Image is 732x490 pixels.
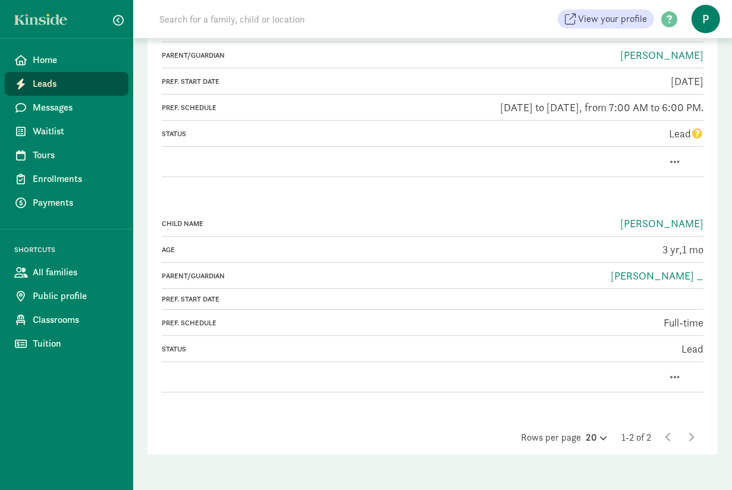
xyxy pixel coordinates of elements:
div: Child name [162,218,431,229]
div: [DATE] [435,73,704,89]
span: All families [33,265,119,279]
div: Status [162,128,431,139]
a: Enrollments [5,167,128,191]
span: Messages [33,100,119,115]
div: Pref. Schedule [162,318,431,328]
div: Age [162,244,431,255]
a: Tuition [5,332,128,356]
div: Pref. Schedule [162,102,431,113]
input: Search for a family, child or location [152,7,486,31]
span: P [692,5,720,33]
a: [PERSON_NAME] _ [611,269,703,282]
a: Home [5,48,128,72]
div: Lead [435,341,704,357]
span: 3 [662,243,682,256]
a: Leads [5,72,128,96]
div: Rows per page 1-2 of 2 [157,431,708,445]
span: View your profile [578,12,647,26]
div: Full-time [435,315,704,331]
span: Payments [33,196,119,210]
a: Waitlist [5,120,128,143]
a: Tours [5,143,128,167]
a: Public profile [5,284,128,308]
span: Tours [33,148,119,162]
div: Parent/Guardian [162,271,431,281]
div: [DATE] to [DATE], from 7:00 AM to 6:00 PM. [435,99,704,115]
span: Home [33,53,119,67]
div: Pref. Start Date [162,76,431,87]
a: Payments [5,191,128,215]
span: 1 [682,243,703,256]
div: Parent/Guardian [162,50,431,61]
span: Leads [33,77,119,91]
iframe: Chat Widget [673,433,732,490]
a: [PERSON_NAME] [620,48,703,62]
span: Enrollments [33,172,119,186]
a: [PERSON_NAME] [620,216,703,230]
a: Classrooms [5,308,128,332]
a: Messages [5,96,128,120]
div: Status [162,344,431,354]
div: 20 [586,431,607,445]
span: Public profile [33,289,119,303]
a: All families [5,260,128,284]
span: Tuition [33,337,119,351]
span: Classrooms [33,313,119,327]
div: Pref. Start Date [162,294,431,304]
a: View your profile [558,10,654,29]
span: Waitlist [33,124,119,139]
div: Lead [435,125,704,142]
